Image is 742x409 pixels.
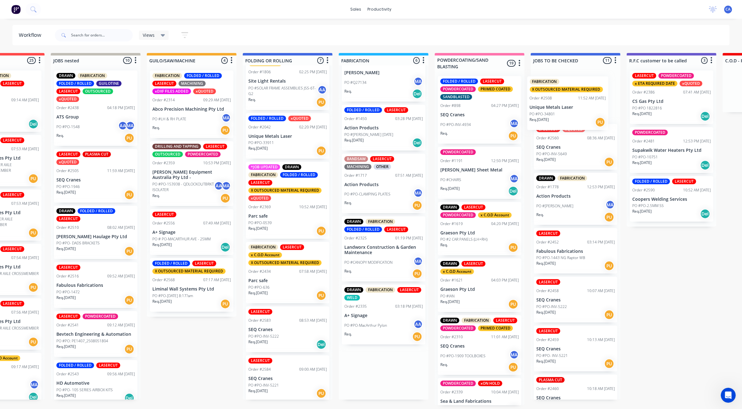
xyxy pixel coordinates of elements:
[726,7,731,12] span: CA
[365,5,395,14] div: productivity
[71,29,133,41] input: Search for orders...
[143,32,155,38] span: Views
[347,5,365,14] div: sales
[11,5,21,14] img: Factory
[19,31,44,39] div: Workflow
[721,388,736,403] iframe: Intercom live chat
